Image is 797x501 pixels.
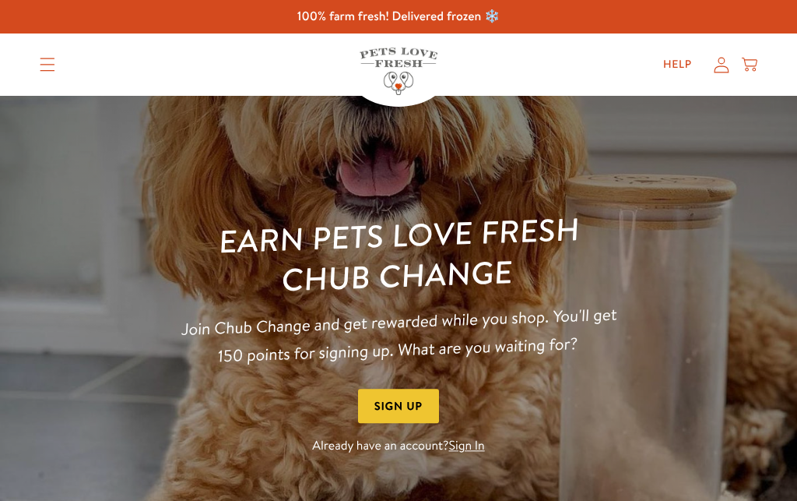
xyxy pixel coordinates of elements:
[27,45,68,84] summary: Translation missing: en.sections.header.menu
[174,436,623,457] p: Already have an account?
[449,438,485,455] a: Sign In
[358,389,439,424] button: Sign Up
[360,48,437,95] img: Pets Love Fresh
[173,300,624,371] p: Join Chub Change and get rewarded while you shop. You'll get 150 points for signing up. What are ...
[651,49,704,80] a: Help
[172,206,624,303] h1: Earn Pets Love Fresh Chub Change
